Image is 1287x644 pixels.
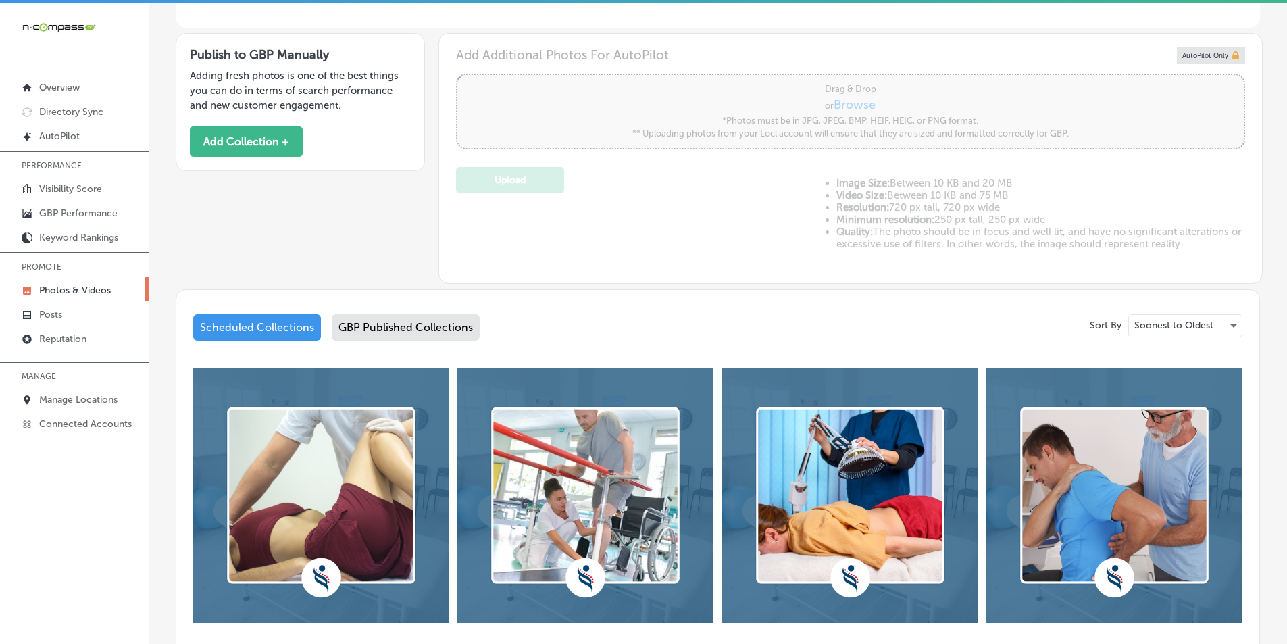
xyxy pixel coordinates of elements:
[722,368,978,624] img: Collection thumbnail
[39,333,86,345] p: Reputation
[39,183,102,195] p: Visibility Score
[193,368,449,624] img: Collection thumbnail
[39,309,62,320] p: Posts
[986,368,1242,624] img: Collection thumbnail
[39,130,80,142] p: AutoPilot
[190,126,303,157] button: Add Collection +
[190,47,411,62] h3: Publish to GBP Manually
[39,82,80,93] p: Overview
[39,394,118,405] p: Manage Locations
[39,418,132,430] p: Connected Accounts
[1090,320,1121,331] p: Sort By
[457,368,713,624] img: Collection thumbnail
[39,106,103,118] p: Directory Sync
[39,207,118,219] p: GBP Performance
[1129,315,1242,337] div: Soonest to Oldest
[22,21,96,34] img: 660ab0bf-5cc7-4cb8-ba1c-48b5ae0f18e60NCTV_CLogo_TV_Black_-500x88.png
[39,232,118,243] p: Keyword Rankings
[1134,319,1213,332] p: Soonest to Oldest
[39,284,111,296] p: Photos & Videos
[193,314,321,341] div: Scheduled Collections
[332,314,480,341] div: GBP Published Collections
[190,68,411,113] p: Adding fresh photos is one of the best things you can do in terms of search performance and new c...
